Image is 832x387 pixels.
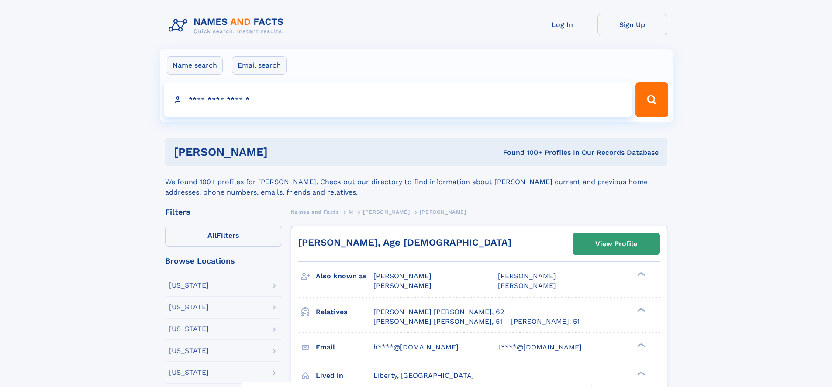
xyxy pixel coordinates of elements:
[165,208,282,216] div: Filters
[316,340,373,355] h3: Email
[167,56,223,75] label: Name search
[373,371,474,380] span: Liberty, [GEOGRAPHIC_DATA]
[207,231,217,240] span: All
[498,272,556,280] span: [PERSON_NAME]
[363,209,410,215] span: [PERSON_NAME]
[316,368,373,383] h3: Lived in
[635,370,646,376] div: ❯
[298,237,511,248] a: [PERSON_NAME], Age [DEMOGRAPHIC_DATA]
[164,82,632,117] input: search input
[232,56,287,75] label: Email search
[373,317,502,326] a: [PERSON_NAME] [PERSON_NAME], 51
[363,206,410,217] a: [PERSON_NAME]
[573,233,659,254] a: View Profile
[169,304,209,311] div: [US_STATE]
[511,317,580,326] a: [PERSON_NAME], 51
[349,209,353,215] span: M
[316,305,373,319] h3: Relatives
[498,281,556,290] span: [PERSON_NAME]
[635,271,646,277] div: ❯
[635,342,646,348] div: ❯
[291,206,339,217] a: Names and Facts
[385,148,659,158] div: Found 100+ Profiles In Our Records Database
[373,272,432,280] span: [PERSON_NAME]
[528,14,597,35] a: Log In
[635,82,668,117] button: Search Button
[165,257,282,265] div: Browse Locations
[169,347,209,354] div: [US_STATE]
[165,226,282,247] label: Filters
[316,269,373,284] h3: Also known as
[420,209,466,215] span: [PERSON_NAME]
[169,369,209,376] div: [US_STATE]
[595,234,637,254] div: View Profile
[635,307,646,312] div: ❯
[169,325,209,332] div: [US_STATE]
[373,281,432,290] span: [PERSON_NAME]
[165,14,291,38] img: Logo Names and Facts
[373,307,504,317] a: [PERSON_NAME] [PERSON_NAME], 62
[597,14,667,35] a: Sign Up
[165,166,667,198] div: We found 100+ profiles for [PERSON_NAME]. Check out our directory to find information about [PERS...
[169,282,209,289] div: [US_STATE]
[349,206,353,217] a: M
[174,147,386,158] h1: [PERSON_NAME]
